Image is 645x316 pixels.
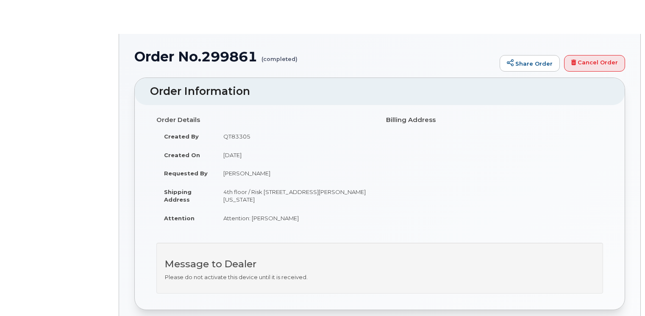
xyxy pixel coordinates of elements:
[134,49,495,64] h1: Order No.299861
[164,188,192,203] strong: Shipping Address
[216,146,373,164] td: [DATE]
[216,164,373,183] td: [PERSON_NAME]
[164,152,200,158] strong: Created On
[164,170,208,177] strong: Requested By
[164,133,199,140] strong: Created By
[564,55,625,72] a: Cancel Order
[165,273,595,281] p: Please do not activate this device until it is received.
[261,49,297,62] small: (completed)
[386,116,603,124] h4: Billing Address
[150,86,609,97] h2: Order Information
[216,127,373,146] td: QT83305
[216,209,373,227] td: Attention: [PERSON_NAME]
[164,215,195,222] strong: Attention
[500,55,560,72] a: Share Order
[156,116,373,124] h4: Order Details
[165,259,595,269] h3: Message to Dealer
[216,183,373,209] td: 4th floor / Risk [STREET_ADDRESS][PERSON_NAME][US_STATE]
